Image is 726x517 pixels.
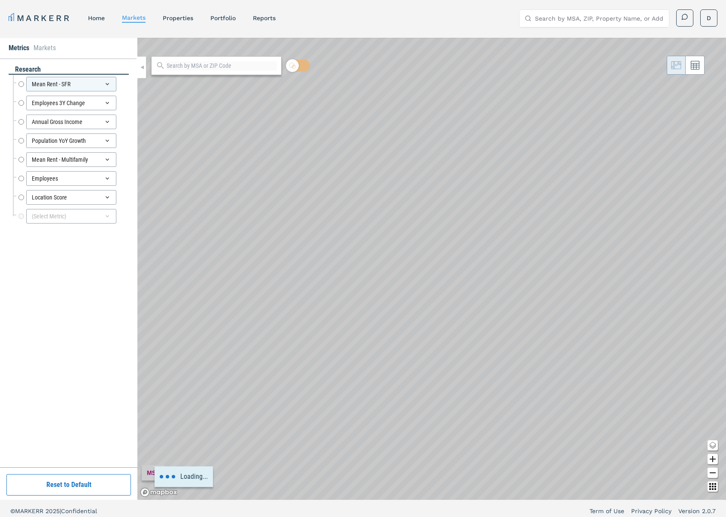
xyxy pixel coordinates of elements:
a: reports [253,15,276,21]
input: Search by MSA, ZIP, Property Name, or Address [535,10,664,27]
a: Mapbox logo [140,487,178,497]
span: © [10,508,15,514]
a: Portfolio [210,15,236,21]
a: Version 2.0.7 [678,507,716,515]
button: D [700,9,717,27]
div: Loading... [155,466,213,487]
a: markets [122,14,146,21]
li: Markets [33,43,56,53]
div: Employees [26,171,116,186]
a: properties [163,15,193,21]
a: MARKERR [9,12,71,24]
div: Location Score [26,190,116,205]
li: Metrics [9,43,29,53]
span: MARKERR [15,508,46,514]
a: Term of Use [589,507,624,515]
a: home [88,15,105,21]
div: Mean Rent - Multifamily [26,152,116,167]
span: Confidential [61,508,97,514]
span: D [707,14,711,22]
a: Privacy Policy [631,507,671,515]
button: Other options map button [708,481,718,492]
div: Mean Rent - SFR [26,77,116,91]
div: Annual Gross Income [26,115,116,129]
button: Change style map button [708,440,718,450]
div: Employees 3Y Change [26,96,116,110]
div: Population YoY Growth [26,133,116,148]
span: 2025 | [46,508,61,514]
div: (Select Metric) [26,209,116,224]
button: Reset to Default [6,474,131,496]
div: research [9,65,129,75]
button: Zoom out map button [708,468,718,478]
button: Zoom in map button [708,454,718,464]
input: Search by MSA or ZIP Code [167,61,277,70]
